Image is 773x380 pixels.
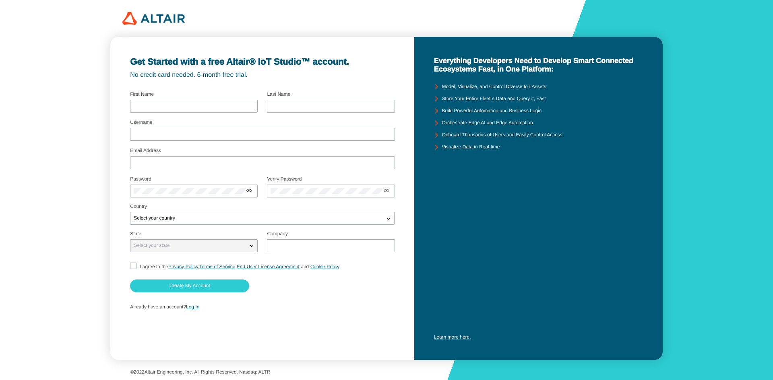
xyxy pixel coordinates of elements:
unity-typography: Onboard Thousands of Users and Easily Control Access [442,132,562,138]
a: Cookie Policy [310,264,339,269]
unity-typography: Visualize Data in Real-time [442,144,500,150]
unity-typography: Model, Visualize, and Control Diverse IoT Assets [442,84,546,90]
unity-typography: Everything Developers Need to Develop Smart Connected Ecosystems Fast, in One Platform: [434,57,643,73]
p: © Altair Engineering, Inc. All Rights Reserved. Nasdaq: ALTR [130,370,643,375]
iframe: YouTube video player [434,214,643,331]
a: Terms of Service [199,264,235,269]
label: Password [130,176,151,182]
unity-typography: Store Your Entire Fleet`s Data and Query it, Fast [442,96,546,102]
span: I agree to the , , , [140,264,341,269]
img: 320px-Altair_logo.png [122,12,185,25]
a: Learn more here. [434,334,471,340]
span: 2022 [134,369,145,375]
unity-typography: Build Powerful Automation and Business Logic [442,108,542,114]
label: Username [130,119,152,125]
a: Privacy Policy [168,264,198,269]
a: End User License Agreement [237,264,300,269]
unity-typography: Get Started with a free Altair® IoT Studio™ account. [130,57,394,67]
a: Log In [186,304,199,310]
label: Verify Password [267,176,302,182]
p: Already have an account? [130,304,394,310]
label: Email Address [130,148,161,153]
unity-typography: Orchestrate Edge AI and Edge Automation [442,120,533,126]
unity-typography: No credit card needed. 6-month free trial. [130,72,394,79]
span: and [301,264,309,269]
